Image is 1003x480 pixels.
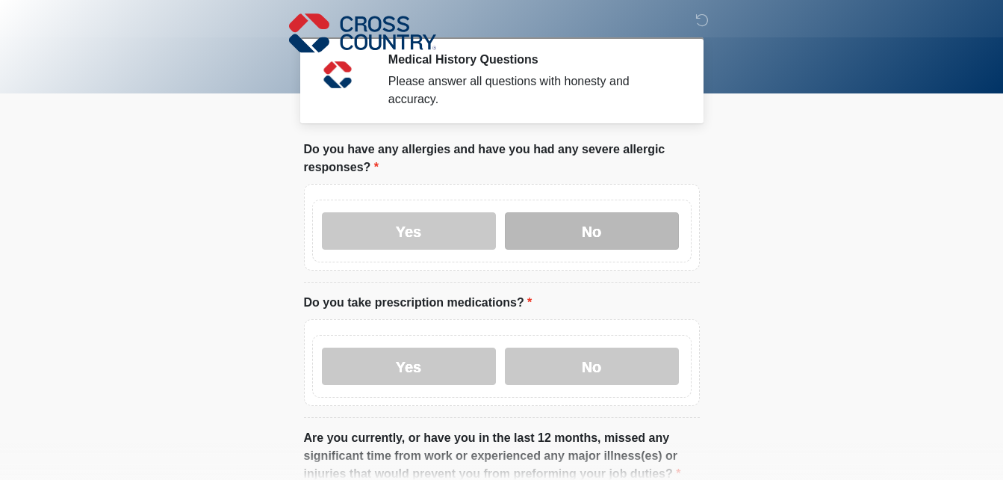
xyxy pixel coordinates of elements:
[315,52,360,97] img: Agent Avatar
[304,294,532,312] label: Do you take prescription medications?
[505,348,679,385] label: No
[505,212,679,250] label: No
[304,141,700,176] label: Do you have any allergies and have you had any severe allergic responses?
[322,348,496,385] label: Yes
[388,73,677,108] div: Please answer all questions with honesty and accuracy.
[322,212,496,250] label: Yes
[289,11,437,55] img: Cross Country Logo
